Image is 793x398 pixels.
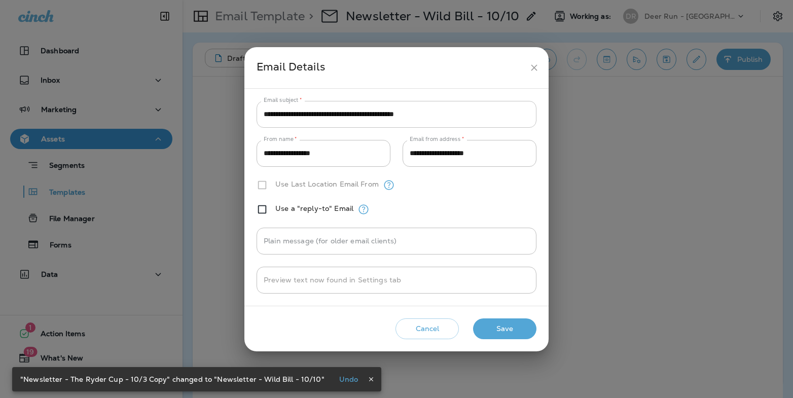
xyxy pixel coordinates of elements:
label: Use Last Location Email From [275,180,379,188]
button: close [525,58,544,77]
button: Save [473,318,536,339]
label: Email subject [264,96,302,104]
label: From name [264,135,297,143]
button: Cancel [395,318,459,339]
div: Email Details [257,58,525,77]
label: Email from address [410,135,464,143]
p: Undo [339,375,358,383]
label: Use a "reply-to" Email [275,204,353,212]
div: "Newsletter - The Ryder Cup - 10/3 Copy" changed to "Newsletter - Wild Bill - 10/10" [20,370,325,388]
